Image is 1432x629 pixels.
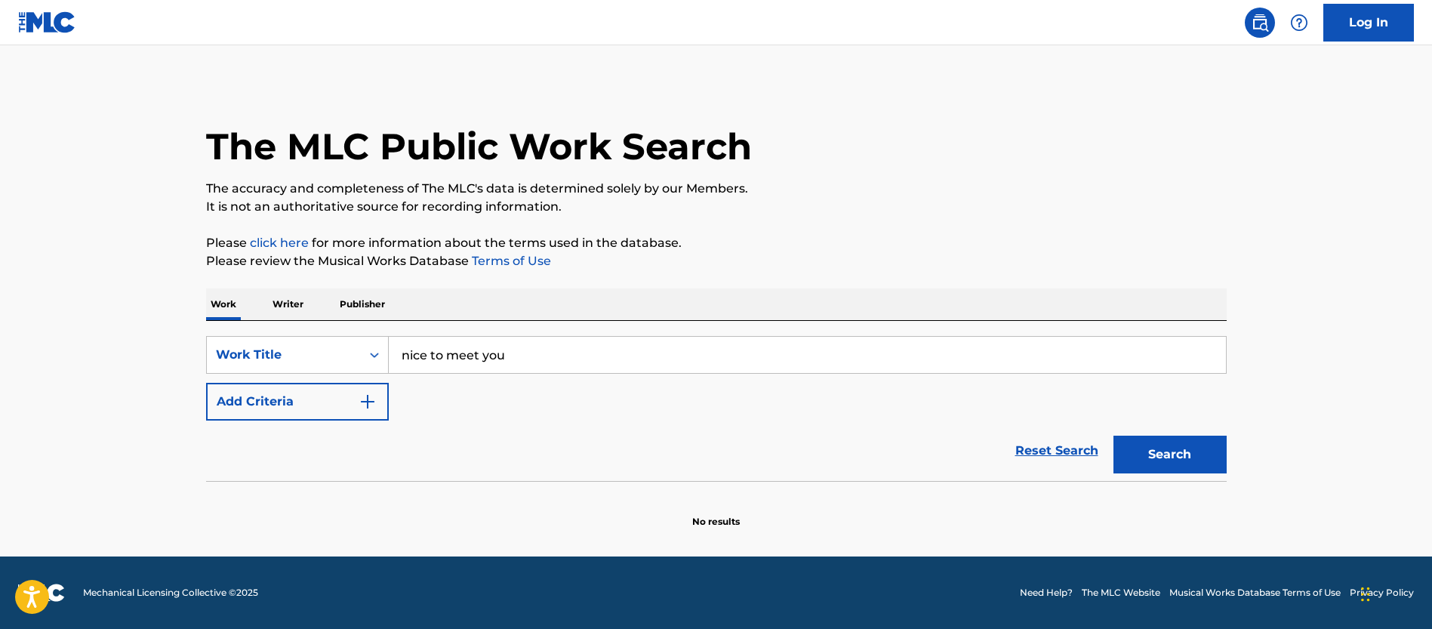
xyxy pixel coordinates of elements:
p: No results [692,497,740,529]
p: Work [206,288,241,320]
a: Log In [1323,4,1414,42]
img: logo [18,584,65,602]
iframe: Chat Widget [1357,557,1432,629]
div: Drag [1361,572,1370,617]
div: Help [1284,8,1314,38]
h1: The MLC Public Work Search [206,124,752,169]
img: search [1251,14,1269,32]
a: Musical Works Database Terms of Use [1169,586,1341,600]
img: MLC Logo [18,11,76,33]
a: Need Help? [1020,586,1073,600]
a: The MLC Website [1082,586,1160,600]
a: Terms of Use [469,254,551,268]
a: Public Search [1245,8,1275,38]
img: help [1290,14,1308,32]
button: Search [1113,436,1227,473]
p: Writer [268,288,308,320]
div: Work Title [216,346,352,364]
p: It is not an authoritative source for recording information. [206,198,1227,216]
span: Mechanical Licensing Collective © 2025 [83,586,258,600]
p: Please review the Musical Works Database [206,252,1227,270]
img: 9d2ae6d4665cec9f34b9.svg [359,393,377,411]
a: Reset Search [1008,434,1106,467]
p: Publisher [335,288,390,320]
button: Add Criteria [206,383,389,421]
p: The accuracy and completeness of The MLC's data is determined solely by our Members. [206,180,1227,198]
a: Privacy Policy [1350,586,1414,600]
form: Search Form [206,336,1227,481]
p: Please for more information about the terms used in the database. [206,234,1227,252]
a: click here [250,236,309,250]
